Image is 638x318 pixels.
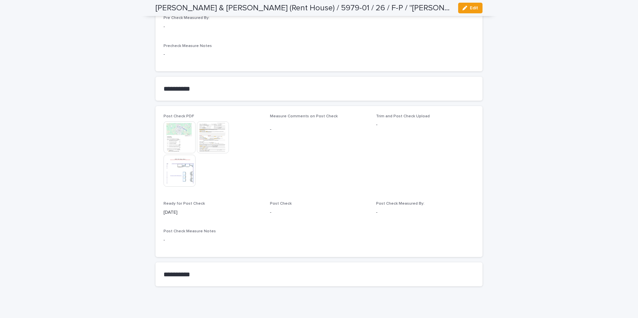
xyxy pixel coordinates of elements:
[270,209,368,216] p: -
[164,209,262,216] p: [DATE]
[164,229,216,233] span: Post Check Measure Notes
[376,209,474,216] p: -
[376,202,424,206] span: Post Check Measured By:
[155,3,453,13] h2: Matney, Cary & Robbin (Rent House) / 5979-01 / 26 / F-P / "DS Marbach Construction, LLC" / Alor A...
[164,44,212,48] span: Precheck Measure Notes
[376,114,430,118] span: Trim and Post Check Upload
[164,114,194,118] span: Post Check PDF
[164,202,205,206] span: Ready for Post Check
[376,121,474,128] p: -
[164,237,474,244] p: -
[270,126,368,133] p: -
[164,23,262,30] p: -
[470,6,478,10] span: Edit
[270,202,292,206] span: Post Check
[164,51,474,58] p: -
[164,16,210,20] span: Pre Check Measured By:
[270,114,338,118] span: Measure Comments on Post Check
[458,3,483,13] button: Edit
